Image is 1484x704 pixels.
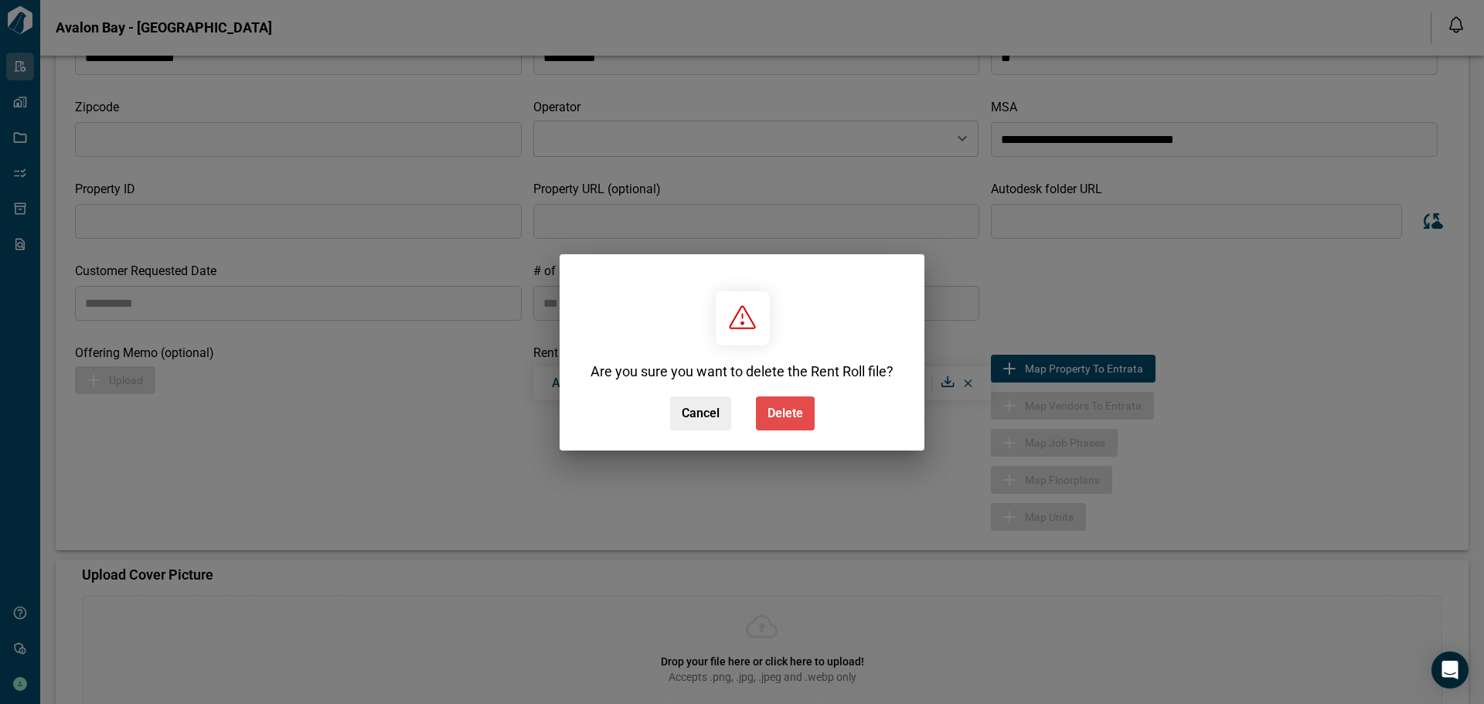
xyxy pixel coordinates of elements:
[756,396,815,430] button: Delete
[682,406,720,421] span: Cancel
[670,396,731,430] button: Cancel
[1431,651,1469,689] div: Open Intercom Messenger
[768,406,803,421] span: Delete
[591,362,893,381] span: Are you sure you want to delete the Rent Roll file?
